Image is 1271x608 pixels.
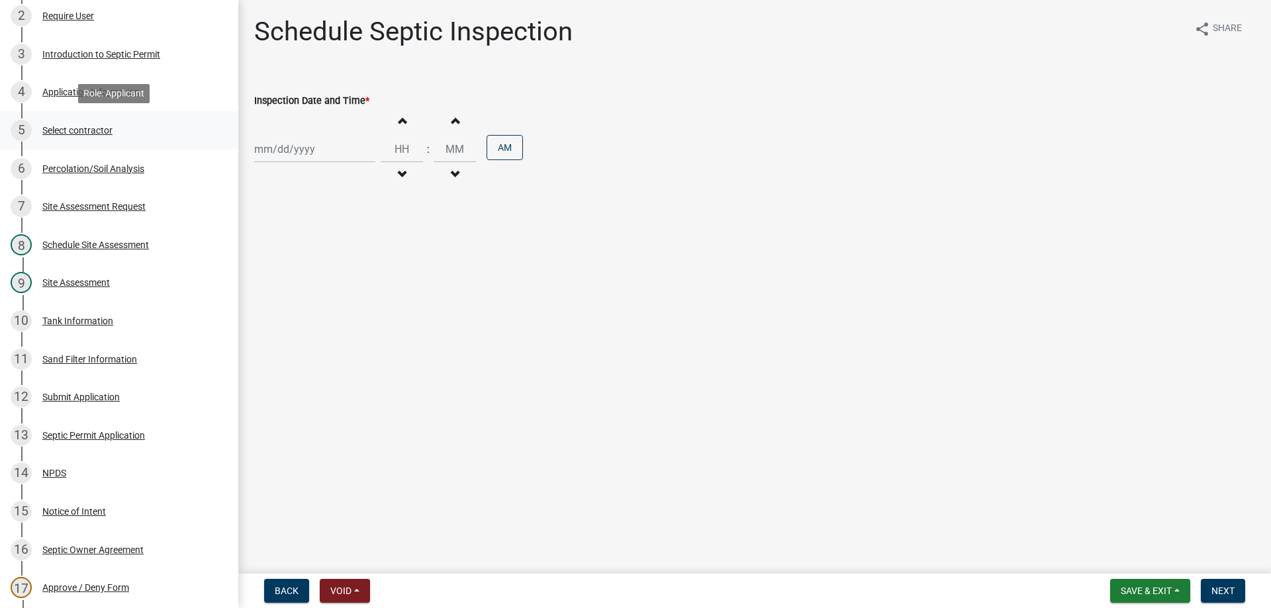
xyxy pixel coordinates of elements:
input: Hours [381,136,423,163]
div: Septic Owner Agreement [42,545,144,554]
button: Back [264,579,309,603]
div: 13 [11,425,32,446]
div: 14 [11,462,32,484]
div: 12 [11,386,32,408]
div: Role: Applicant [78,84,150,103]
span: Save & Exit [1121,586,1172,596]
div: 6 [11,158,32,179]
div: Schedule Site Assessment [42,240,149,249]
div: 4 [11,81,32,103]
div: Approve / Deny Form [42,583,129,592]
button: AM [487,135,523,160]
div: 16 [11,539,32,560]
div: 7 [11,196,32,217]
div: Notice of Intent [42,507,106,516]
h1: Schedule Septic Inspection [254,16,573,48]
div: Septic Permit Application [42,431,145,440]
div: Site Assessment [42,278,110,287]
div: Introduction to Septic Permit [42,50,160,59]
label: Inspection Date and Time [254,97,369,106]
div: Sand Filter Information [42,355,137,364]
div: Site Assessment Request [42,202,146,211]
button: Next [1201,579,1245,603]
span: Back [275,586,299,596]
i: share [1194,21,1210,37]
div: 15 [11,501,32,522]
button: Void [320,579,370,603]
input: mm/dd/yyyy [254,136,375,163]
div: 8 [11,234,32,255]
span: Next [1211,586,1235,596]
div: Tank Information [42,316,113,326]
div: 10 [11,310,32,331]
span: Share [1213,21,1242,37]
div: Require User [42,11,94,21]
div: Submit Application [42,392,120,402]
div: Application Information [42,87,140,97]
div: 5 [11,120,32,141]
div: 9 [11,272,32,293]
div: 11 [11,349,32,370]
div: NPDS [42,468,66,478]
div: 2 [11,5,32,26]
button: Save & Exit [1110,579,1190,603]
div: Select contractor [42,126,113,135]
div: Percolation/Soil Analysis [42,164,144,173]
input: Minutes [434,136,476,163]
button: shareShare [1184,16,1252,42]
div: 3 [11,44,32,65]
span: Void [330,586,352,596]
div: : [423,142,434,157]
div: 17 [11,577,32,598]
